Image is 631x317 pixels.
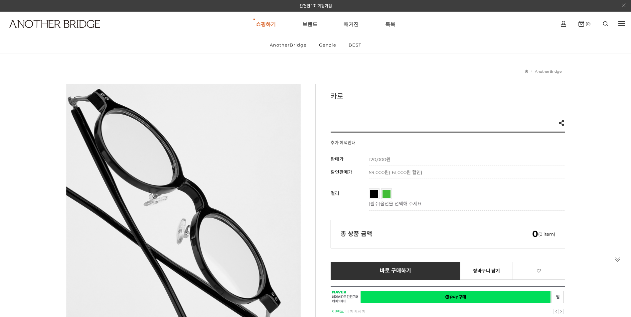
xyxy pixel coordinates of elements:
[343,36,367,53] a: BEST
[341,230,372,238] strong: 총 상품 금액
[346,309,366,314] a: 네이버페이
[331,169,352,175] span: 할인판매가
[302,12,317,36] a: 브랜드
[299,3,332,8] a: 간편한 1초 회원가입
[332,309,344,314] strong: 이벤트
[578,21,591,27] a: (0)
[584,21,591,26] span: (0)
[532,231,555,237] span: (0 item)
[381,188,392,199] li: 투명그린
[344,12,359,36] a: 매거진
[369,169,422,175] span: 59,000원
[361,291,551,303] a: 새창
[370,190,378,198] a: 블랙
[385,12,395,36] a: 룩북
[331,185,369,211] th: 컬러
[369,200,562,207] p: [필수]
[370,190,391,194] span: 블랙
[460,262,513,280] a: 장바구니 담기
[535,69,562,74] a: AnotherBridge
[256,12,276,36] a: 쇼핑하기
[9,20,100,28] img: logo
[380,268,411,274] span: 바로 구매하기
[331,156,344,162] span: 판매가
[313,36,342,53] a: Genzie
[331,91,565,101] h3: 카로
[561,21,566,27] img: cart
[380,201,422,207] span: 옵션을 선택해 주세요
[264,36,312,53] a: AnotherBridge
[552,291,564,303] a: 새창
[331,262,461,280] a: 바로 구매하기
[525,69,528,74] a: 홈
[331,139,356,149] h4: 추가 혜택안내
[3,20,98,44] a: logo
[383,190,410,194] span: 투명그린
[532,229,538,239] em: 0
[369,157,391,162] strong: 120,000원
[578,21,584,27] img: cart
[369,188,380,199] li: 블랙
[389,169,422,175] span: ( 61,000원 할인)
[383,190,391,198] a: 투명그린
[603,21,608,26] img: search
